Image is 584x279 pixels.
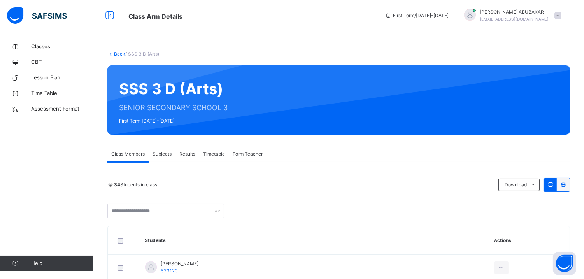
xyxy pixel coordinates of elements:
[488,226,570,255] th: Actions
[505,181,527,188] span: Download
[153,151,172,158] span: Subjects
[31,105,93,113] span: Assessment Format
[139,226,488,255] th: Students
[553,252,576,275] button: Open asap
[456,9,565,23] div: AHMADABUBAKAR
[480,9,549,16] span: [PERSON_NAME] ABUBAKAR
[385,12,449,19] span: session/term information
[7,7,67,24] img: safsims
[31,89,93,97] span: Time Table
[31,58,93,66] span: CBT
[128,12,182,20] span: Class Arm Details
[125,51,159,57] span: / SSS 3 D (Arts)
[233,151,263,158] span: Form Teacher
[161,260,198,267] span: [PERSON_NAME]
[31,74,93,82] span: Lesson Plan
[114,51,125,57] a: Back
[111,151,145,158] span: Class Members
[480,17,549,21] span: [EMAIL_ADDRESS][DOMAIN_NAME]
[31,260,93,267] span: Help
[114,181,157,188] span: Students in class
[203,151,225,158] span: Timetable
[179,151,195,158] span: Results
[31,43,93,51] span: Classes
[114,182,120,188] b: 34
[161,268,178,274] span: S23120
